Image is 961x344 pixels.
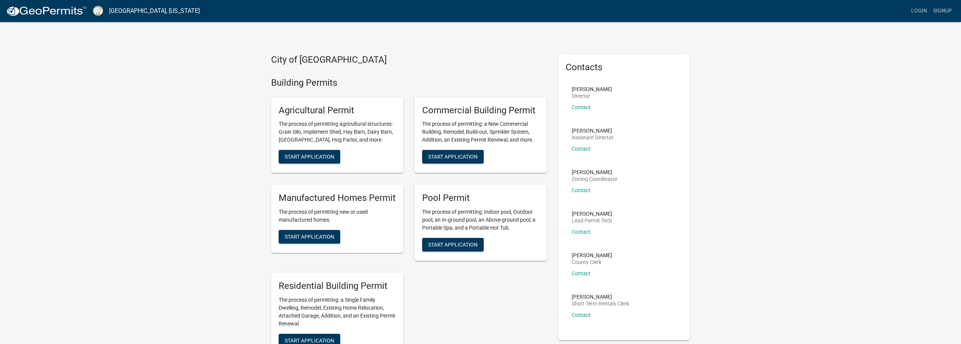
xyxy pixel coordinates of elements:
a: Signup [930,4,955,18]
p: Short Term Rentals Clerk [572,301,629,306]
p: The process of permitting: Indoor pool, Outdoor pool, an In-ground pool, an Above-ground pool, a ... [422,208,539,232]
a: Contact [572,146,591,152]
p: [PERSON_NAME] [572,86,612,92]
h5: Manufactured Homes Permit [279,193,396,204]
button: Start Application [422,150,484,164]
h5: Agricultural Permit [279,105,396,116]
h4: City of [GEOGRAPHIC_DATA] [271,54,547,65]
p: County Clerk [572,259,612,265]
a: Login [908,4,930,18]
h5: Pool Permit [422,193,539,204]
span: Start Application [428,242,478,248]
a: Contact [572,229,591,235]
span: Start Application [285,154,334,160]
p: [PERSON_NAME] [572,211,612,216]
a: Contact [572,312,591,318]
p: Director [572,93,612,99]
a: Contact [572,104,591,110]
a: [GEOGRAPHIC_DATA], [US_STATE] [109,5,200,17]
span: Start Application [428,154,478,160]
p: Zoning Coordinator [572,176,617,182]
p: The process of permitting: a New Commercial Building, Remodel, Build-out, Sprinkler System, Addit... [422,120,539,144]
button: Start Application [279,230,340,244]
p: The process of permitting: a Single Family Dwelling, Remodel, Existing Home Relocation, Attached ... [279,296,396,328]
h5: Commercial Building Permit [422,105,539,116]
span: Start Application [285,337,334,343]
img: Putnam County, Georgia [93,6,103,16]
p: The process of permitting agricultural structures: Grain Silo, Implement Shed, Hay Barn, Dairy Ba... [279,120,396,144]
h5: Residential Building Permit [279,281,396,292]
p: [PERSON_NAME] [572,170,617,175]
span: Start Application [285,234,334,240]
button: Start Application [279,150,340,164]
p: [PERSON_NAME] [572,294,629,299]
h4: Building Permits [271,77,547,88]
p: Assistant Director [572,135,614,140]
a: Contact [572,187,591,193]
p: The process of permitting new or used manufactured homes. [279,208,396,224]
p: [PERSON_NAME] [572,253,612,258]
button: Start Application [422,238,484,251]
h5: Contacts [566,62,683,73]
p: Lead Permit Tech [572,218,612,223]
a: Contact [572,270,591,276]
p: [PERSON_NAME] [572,128,614,133]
